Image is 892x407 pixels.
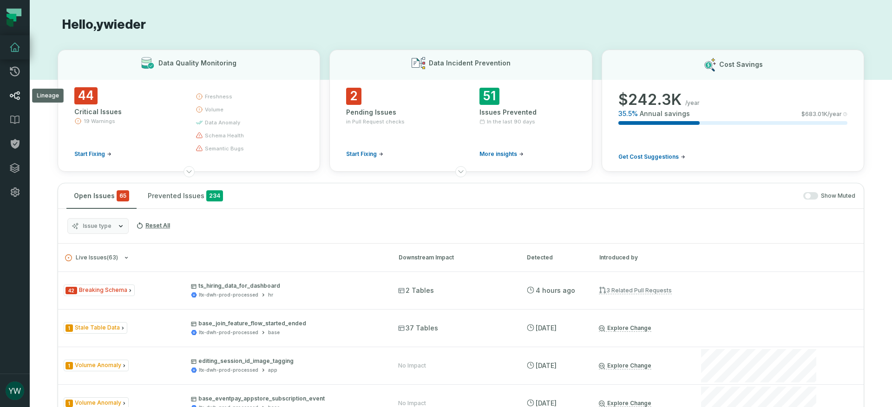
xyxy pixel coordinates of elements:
[399,253,510,262] div: Downstream Impact
[618,109,638,118] span: 35.5 %
[429,58,511,68] h3: Data Incident Prevention
[268,291,273,298] div: hr
[191,395,381,402] p: base_eventpay_appstore_subscription_event
[191,282,381,290] p: ts_hiring_data_for_dashboard
[140,183,230,208] button: Prevented Issues
[398,400,426,407] div: No Impact
[398,323,438,333] span: 37 Tables
[640,109,690,118] span: Annual savings
[205,145,244,152] span: semantic bugs
[479,150,517,158] span: More insights
[268,367,277,374] div: app
[65,254,118,261] span: Live Issues ( 63 )
[479,108,576,117] div: Issues Prevented
[58,17,864,33] h1: Hello, ywieder
[536,286,575,294] relative-time: Sep 30, 2025, 10:31 AM GMT+3
[398,362,426,369] div: No Impact
[67,218,129,234] button: Issue type
[64,284,135,296] span: Issue Type
[346,108,442,117] div: Pending Issues
[527,253,583,262] div: Detected
[191,320,381,327] p: base_join_feature_flow_started_ended
[398,286,434,295] span: 2 Tables
[599,400,651,407] a: Explore Change
[132,218,174,233] button: Reset All
[64,360,129,371] span: Issue Type
[199,367,258,374] div: ltx-dwh-prod-processed
[65,254,382,261] button: Live Issues(63)
[66,183,137,208] button: Open Issues
[74,150,105,158] span: Start Fixing
[199,329,258,336] div: ltx-dwh-prod-processed
[205,132,244,139] span: schema health
[74,87,98,104] span: 44
[205,106,223,113] span: volume
[536,362,557,369] relative-time: Sep 19, 2025, 7:05 AM GMT+3
[66,362,73,369] span: Severity
[84,117,115,125] span: 19 Warnings
[599,286,672,295] a: 3 related pull requests
[719,60,763,69] h3: Cost Savings
[685,99,700,107] span: /year
[346,150,377,158] span: Start Fixing
[206,190,223,201] span: 234
[536,399,557,407] relative-time: Sep 19, 2025, 7:05 AM GMT+3
[599,253,683,262] div: Introduced by
[801,110,842,118] span: $ 683.01K /year
[599,362,651,369] a: Explore Change
[74,107,179,116] div: Critical Issues
[268,329,280,336] div: base
[618,153,679,161] span: Get Cost Suggestions
[205,93,232,100] span: freshness
[479,88,499,105] span: 51
[346,88,361,105] span: 2
[6,381,24,400] img: avatar of ywieder
[234,192,855,200] div: Show Muted
[599,324,651,332] a: Explore Change
[536,324,557,332] relative-time: Sep 29, 2025, 6:41 AM GMT+3
[346,150,383,158] a: Start Fixing
[479,150,524,158] a: More insights
[191,357,381,365] p: editing_session_id_image_tagging
[58,50,320,172] button: Data Quality Monitoring44Critical Issues19 WarningsStart Fixingfreshnessvolumedata anomalyschema ...
[199,291,258,298] div: ltx-dwh-prod-processed
[74,150,111,158] a: Start Fixing
[618,90,682,109] span: $ 242.3K
[618,153,685,161] a: Get Cost Suggestions
[205,119,240,126] span: data anomaly
[66,400,73,407] span: Severity
[602,50,864,172] button: Cost Savings$242.3K/year35.5%Annual savings$683.01K/yearGet Cost Suggestions
[329,50,592,172] button: Data Incident Prevention2Pending Issuesin Pull Request checksStart Fixing51Issues PreventedIn the...
[83,222,111,230] span: Issue type
[66,324,73,332] span: Severity
[32,89,64,103] div: Lineage
[487,118,535,125] span: In the last 90 days
[346,118,405,125] span: in Pull Request checks
[117,190,129,201] span: critical issues and errors combined
[66,287,77,294] span: Severity
[64,322,127,334] span: Issue Type
[158,58,236,68] h3: Data Quality Monitoring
